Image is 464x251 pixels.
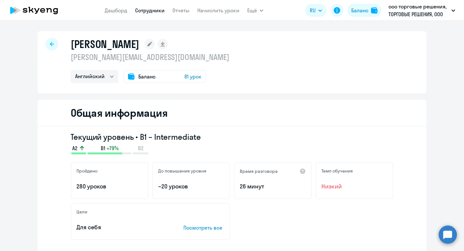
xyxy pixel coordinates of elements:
[351,6,368,14] div: Баланс
[183,224,224,232] p: Посмотреть все
[76,209,87,215] h5: Цели
[247,4,263,17] button: Ещё
[107,145,119,152] span: +79%
[310,6,316,14] span: RU
[172,7,190,14] a: Отчеты
[135,7,165,14] a: Сотрудники
[184,73,202,80] span: 81 урок
[347,4,381,17] button: Балансbalance
[247,6,257,14] span: Ещё
[158,168,206,174] h5: До повышения уровня
[105,7,127,14] a: Дашборд
[158,182,224,191] p: ~20 уроков
[389,3,449,18] p: ооо торговые решения, ТОРГОВЫЕ РЕШЕНИЯ, ООО
[76,223,163,232] p: Для себя
[305,4,327,17] button: RU
[76,168,98,174] h5: Пройдено
[321,168,353,174] h5: Темп обучения
[71,132,393,142] h3: Текущий уровень • B1 – Intermediate
[321,182,388,191] span: Низкий
[72,145,77,152] span: A2
[371,7,377,14] img: balance
[138,145,144,152] span: B2
[138,73,156,80] span: Баланс
[76,182,143,191] p: 280 уроков
[240,168,278,174] h5: Время разговора
[197,7,239,14] a: Начислить уроки
[71,38,139,51] h1: [PERSON_NAME]
[101,145,105,152] span: B1
[385,3,458,18] button: ооо торговые решения, ТОРГОВЫЕ РЕШЕНИЯ, ООО
[240,182,306,191] p: 26 минут
[71,106,168,119] h2: Общая информация
[71,52,229,62] p: [PERSON_NAME][EMAIL_ADDRESS][DOMAIN_NAME]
